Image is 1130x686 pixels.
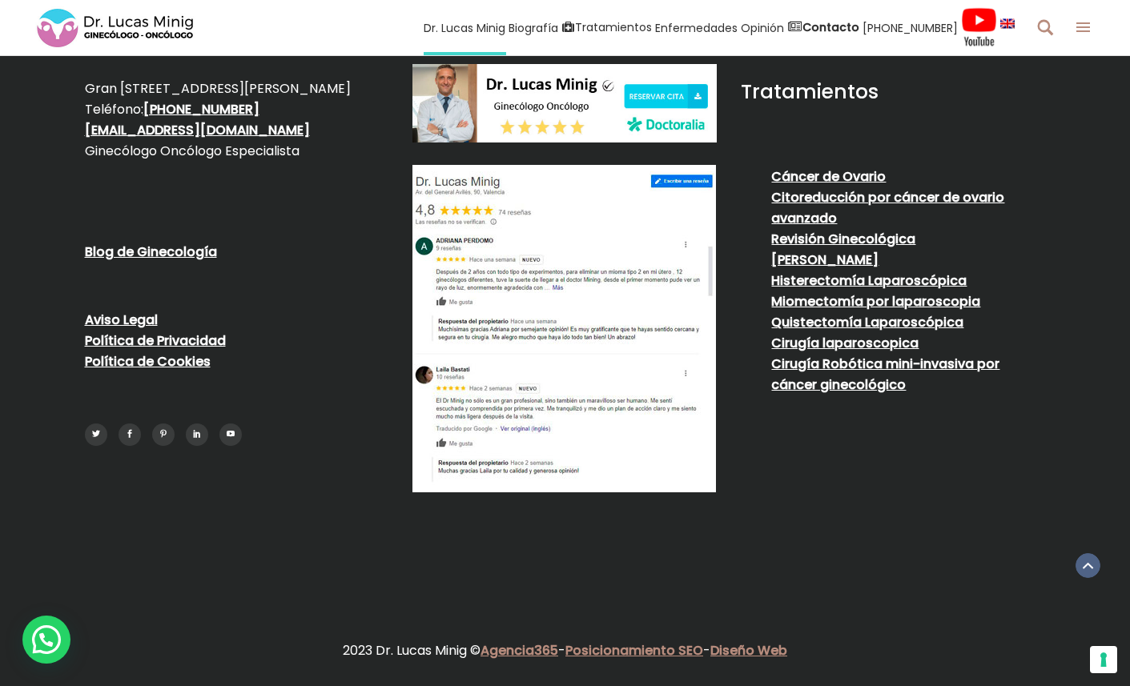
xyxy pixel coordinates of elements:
span: Dr. Lucas Minig [424,18,505,37]
span: Tratamientos [575,18,652,37]
h2: Tratamientos [741,80,1045,104]
span: Biografía [509,18,558,37]
a: Blog de Ginecología [85,243,217,261]
span: Opinión [741,18,784,37]
a: Revisión Ginecológica [771,230,915,248]
a: Quistectomía Laparoscópica [771,313,963,331]
a: Aviso Legal [85,311,158,329]
a: Política de Privacidad [85,331,226,350]
a: Política de Cookies [85,352,211,371]
a: Diseño Web [710,641,787,660]
p: Gran [STREET_ADDRESS][PERSON_NAME] Teléfono: Ginecólogo Oncólogo Especialista [85,78,389,162]
strong: Contacto [802,19,859,35]
a: Miomectomía por laparoscopia [771,292,980,311]
img: dr-lucas-minig-doctoralia-ginecologo-oncologo.jpg [412,64,717,142]
a: [PERSON_NAME] [771,251,879,269]
a: [EMAIL_ADDRESS][DOMAIN_NAME] [85,121,310,139]
a: Posicionamiento SEO [565,641,703,660]
p: 2023 Dr. Lucas Minig © - - [85,640,1046,661]
img: language english [1000,18,1015,28]
img: Videos Youtube Ginecología [961,7,997,47]
a: Cirugía laparoscopica [771,334,919,352]
a: Histerectomía Laparoscópica [771,271,967,290]
button: Sus preferencias de consentimiento para tecnologías de seguimiento [1090,646,1117,673]
a: [PHONE_NUMBER] [143,100,259,118]
a: Cáncer de Ovario [771,167,886,186]
a: Agencia365 [481,641,558,660]
span: Enfermedades [655,18,738,37]
span: [PHONE_NUMBER] [863,18,958,37]
a: Cirugía Robótica mini-invasiva por cáncer ginecológico [771,355,999,394]
a: Citoreducción por cáncer de ovario avanzado [771,188,1004,227]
